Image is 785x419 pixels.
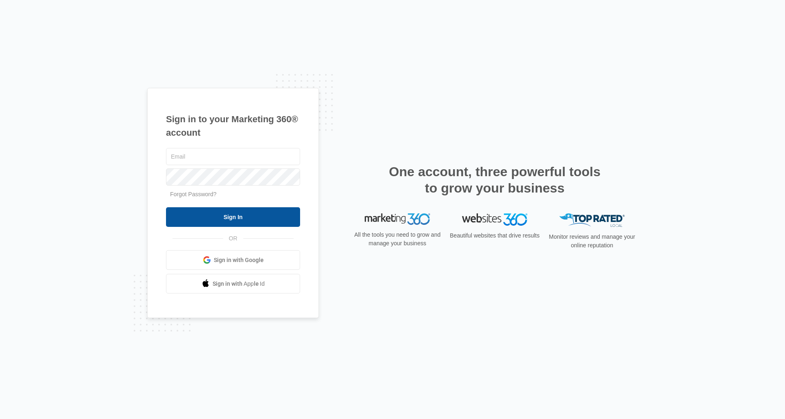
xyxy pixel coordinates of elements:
[166,274,300,294] a: Sign in with Apple Id
[166,207,300,227] input: Sign In
[365,213,430,225] img: Marketing 360
[166,112,300,139] h1: Sign in to your Marketing 360® account
[462,213,527,225] img: Websites 360
[352,231,443,248] p: All the tools you need to grow and manage your business
[559,213,625,227] img: Top Rated Local
[546,233,638,250] p: Monitor reviews and manage your online reputation
[214,256,264,264] span: Sign in with Google
[170,191,217,197] a: Forgot Password?
[166,250,300,270] a: Sign in with Google
[449,231,541,240] p: Beautiful websites that drive results
[166,148,300,165] input: Email
[386,164,603,196] h2: One account, three powerful tools to grow your business
[223,234,243,243] span: OR
[213,280,265,288] span: Sign in with Apple Id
